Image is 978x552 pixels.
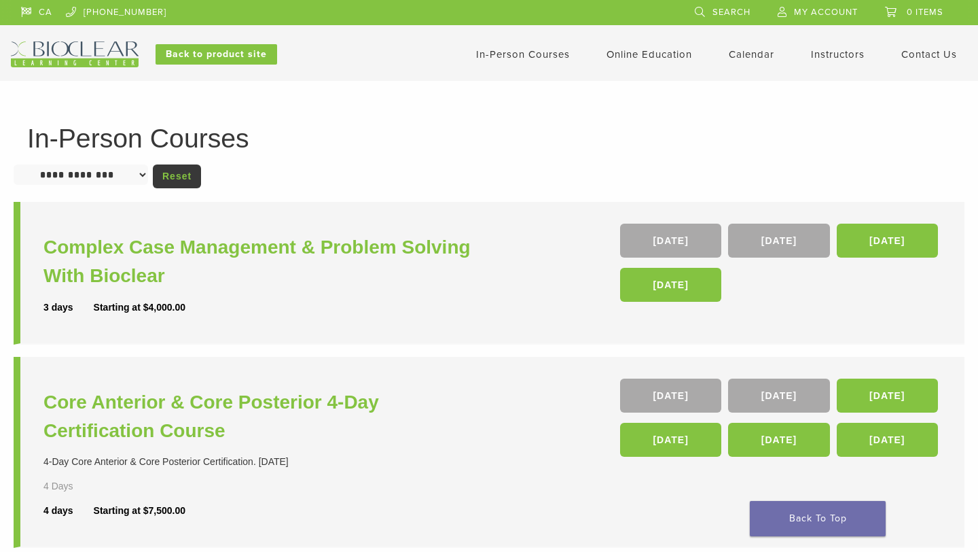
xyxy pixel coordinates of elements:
div: 4-Day Core Anterior & Core Posterior Certification. [DATE] [43,455,492,469]
a: Contact Us [901,48,957,61]
div: Starting at $7,500.00 [94,504,185,518]
span: My Account [794,7,858,18]
a: Reset [153,165,201,188]
span: Search [712,7,750,18]
a: [DATE] [728,379,829,413]
div: Starting at $4,000.00 [94,300,185,315]
a: [DATE] [620,379,721,413]
a: Core Anterior & Core Posterior 4-Day Certification Course [43,388,492,445]
a: Back To Top [750,501,886,536]
a: In-Person Courses [476,48,570,61]
div: 4 Days [43,479,111,494]
a: [DATE] [620,268,721,302]
a: [DATE] [620,224,721,258]
a: [DATE] [837,423,938,457]
div: 3 days [43,300,94,315]
a: Back to product site [156,44,277,65]
a: Online Education [606,48,692,61]
img: Bioclear [11,41,139,67]
a: [DATE] [837,379,938,413]
a: Calendar [729,48,774,61]
a: Instructors [811,48,865,61]
a: [DATE] [620,423,721,457]
span: 0 items [907,7,943,18]
div: , , , , , [620,379,941,464]
a: [DATE] [728,224,829,258]
h1: In-Person Courses [27,125,951,152]
div: , , , [620,224,941,309]
div: 4 days [43,504,94,518]
a: [DATE] [728,423,829,457]
a: [DATE] [837,224,938,258]
a: Complex Case Management & Problem Solving With Bioclear [43,233,492,290]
